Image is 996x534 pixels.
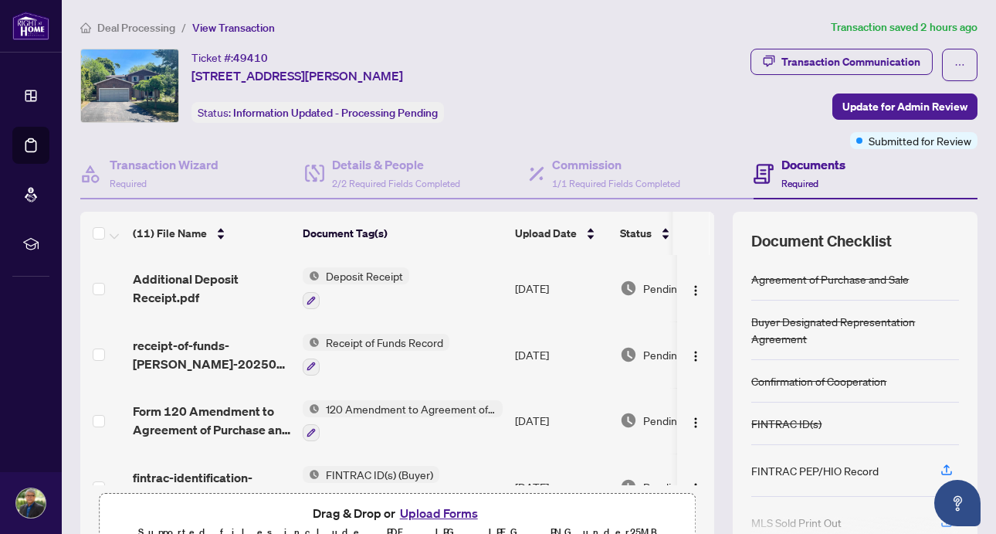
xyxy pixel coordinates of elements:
[683,342,708,367] button: Logo
[233,106,438,120] span: Information Updated - Processing Pending
[689,284,702,297] img: Logo
[303,334,320,351] img: Status Icon
[683,276,708,301] button: Logo
[80,22,91,33] span: home
[509,388,614,454] td: [DATE]
[751,270,909,287] div: Agreement of Purchase and Sale
[97,21,175,35] span: Deal Processing
[110,155,219,174] h4: Transaction Wizard
[296,212,509,255] th: Document Tag(s)
[643,346,720,363] span: Pending Review
[643,280,720,297] span: Pending Review
[689,482,702,495] img: Logo
[751,372,886,389] div: Confirmation of Cooperation
[81,49,178,122] img: IMG-E12299056_1.jpg
[332,155,460,174] h4: Details & People
[751,313,959,347] div: Buyer Designated Representation Agreement
[683,408,708,433] button: Logo
[954,60,965,70] span: ellipsis
[181,19,186,36] li: /
[303,466,320,483] img: Status Icon
[303,400,503,442] button: Status Icon120 Amendment to Agreement of Purchase and Sale
[832,94,977,120] button: Update for Admin Review
[320,267,409,284] span: Deposit Receipt
[781,178,818,189] span: Required
[303,466,439,508] button: Status IconFINTRAC ID(s) (Buyer)
[320,466,439,483] span: FINTRAC ID(s) (Buyer)
[133,402,290,439] span: Form 120 Amendment to Agreement of Purchase and Sale with Acknowledgement.pdf
[750,49,933,75] button: Transaction Communication
[683,474,708,499] button: Logo
[831,19,977,36] article: Transaction saved 2 hours ago
[320,400,503,417] span: 120 Amendment to Agreement of Purchase and Sale
[509,454,614,520] td: [DATE]
[233,51,268,65] span: 49410
[869,132,971,149] span: Submitted for Review
[781,155,845,174] h4: Documents
[133,468,290,505] span: fintrac-identification-record-[PERSON_NAME]-20250819-194747.pdf
[509,212,614,255] th: Upload Date
[303,267,409,309] button: Status IconDeposit Receipt
[643,478,720,495] span: Pending Review
[620,478,637,495] img: Document Status
[12,12,49,40] img: logo
[509,255,614,321] td: [DATE]
[643,412,720,429] span: Pending Review
[395,503,483,523] button: Upload Forms
[751,415,822,432] div: FINTRAC ID(s)
[509,321,614,388] td: [DATE]
[614,212,745,255] th: Status
[515,225,577,242] span: Upload Date
[620,280,637,297] img: Document Status
[689,417,702,429] img: Logo
[620,412,637,429] img: Document Status
[751,230,892,252] span: Document Checklist
[552,155,680,174] h4: Commission
[110,178,147,189] span: Required
[303,334,449,376] button: Status IconReceipt of Funds Record
[133,336,290,373] span: receipt-of-funds-[PERSON_NAME]-20250819-193732.pdf
[191,102,444,123] div: Status:
[620,225,652,242] span: Status
[133,270,290,307] span: Additional Deposit Receipt.pdf
[689,350,702,362] img: Logo
[133,225,207,242] span: (11) File Name
[303,400,320,417] img: Status Icon
[127,212,296,255] th: (11) File Name
[191,49,268,66] div: Ticket #:
[16,488,46,518] img: Profile Icon
[842,94,967,119] span: Update for Admin Review
[552,178,680,189] span: 1/1 Required Fields Completed
[192,21,275,35] span: View Transaction
[332,178,460,189] span: 2/2 Required Fields Completed
[303,267,320,284] img: Status Icon
[751,462,879,479] div: FINTRAC PEP/HIO Record
[191,66,403,85] span: [STREET_ADDRESS][PERSON_NAME]
[620,346,637,363] img: Document Status
[934,480,981,526] button: Open asap
[320,334,449,351] span: Receipt of Funds Record
[313,503,483,523] span: Drag & Drop or
[781,49,920,74] div: Transaction Communication
[751,514,842,531] div: MLS Sold Print Out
